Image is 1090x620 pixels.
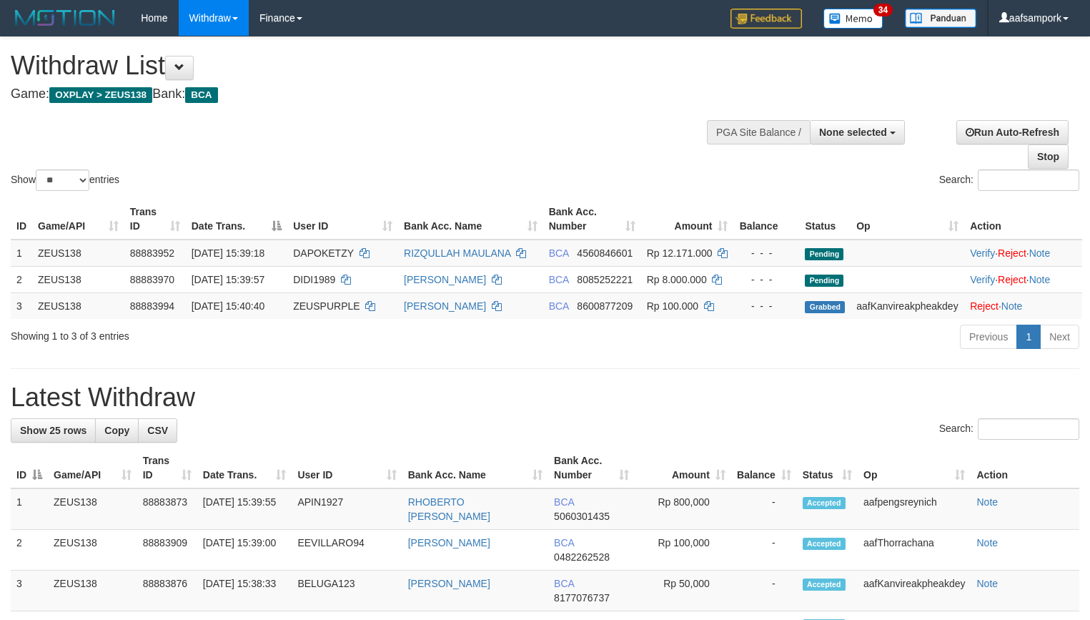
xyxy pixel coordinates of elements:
[192,247,264,259] span: [DATE] 15:39:18
[404,300,486,312] a: [PERSON_NAME]
[647,300,698,312] span: Rp 100.000
[137,488,197,530] td: 88883873
[287,199,398,240] th: User ID: activate to sort column ascending
[137,571,197,611] td: 88883876
[577,247,633,259] span: Copy 4560846601 to clipboard
[1001,300,1023,312] a: Note
[549,300,569,312] span: BCA
[130,274,174,285] span: 88883970
[873,4,893,16] span: 34
[976,578,998,589] a: Note
[293,300,360,312] span: ZEUSPURPLE
[971,448,1079,488] th: Action
[11,169,119,191] label: Show entries
[970,300,999,312] a: Reject
[976,496,998,508] a: Note
[11,488,48,530] td: 1
[11,323,443,343] div: Showing 1 to 3 of 3 entries
[635,448,731,488] th: Amount: activate to sort column ascending
[11,448,48,488] th: ID: activate to sort column descending
[192,274,264,285] span: [DATE] 15:39:57
[124,199,186,240] th: Trans ID: activate to sort column ascending
[731,448,797,488] th: Balance: activate to sort column ascending
[635,488,731,530] td: Rp 800,000
[292,448,402,488] th: User ID: activate to sort column ascending
[858,448,971,488] th: Op: activate to sort column ascending
[11,199,32,240] th: ID
[739,272,793,287] div: - - -
[799,199,851,240] th: Status
[138,418,177,443] a: CSV
[641,199,734,240] th: Amount: activate to sort column ascending
[970,247,995,259] a: Verify
[49,87,152,103] span: OXPLAY > ZEUS138
[48,571,137,611] td: ZEUS138
[130,300,174,312] span: 88883994
[186,199,288,240] th: Date Trans.: activate to sort column descending
[858,571,971,611] td: aafKanvireakpheakdey
[95,418,139,443] a: Copy
[960,325,1017,349] a: Previous
[733,199,799,240] th: Balance
[408,578,490,589] a: [PERSON_NAME]
[970,274,995,285] a: Verify
[964,266,1082,292] td: · ·
[956,120,1069,144] a: Run Auto-Refresh
[635,530,731,571] td: Rp 100,000
[803,497,846,509] span: Accepted
[554,537,574,548] span: BCA
[292,530,402,571] td: EEVILLARO94
[858,488,971,530] td: aafpengsreynich
[731,530,797,571] td: -
[147,425,168,436] span: CSV
[197,448,292,488] th: Date Trans.: activate to sort column ascending
[577,300,633,312] span: Copy 8600877209 to clipboard
[292,488,402,530] td: APIN1927
[805,275,843,287] span: Pending
[635,571,731,611] td: Rp 50,000
[32,199,124,240] th: Game/API: activate to sort column ascending
[998,274,1026,285] a: Reject
[104,425,129,436] span: Copy
[939,418,1079,440] label: Search:
[998,247,1026,259] a: Reject
[739,299,793,313] div: - - -
[402,448,548,488] th: Bank Acc. Name: activate to sort column ascending
[11,418,96,443] a: Show 25 rows
[978,169,1079,191] input: Search:
[905,9,976,28] img: panduan.png
[293,247,354,259] span: DAPOKETZY
[554,592,610,604] span: Copy 8177076737 to clipboard
[647,274,707,285] span: Rp 8.000.000
[730,9,802,29] img: Feedback.jpg
[20,425,86,436] span: Show 25 rows
[11,7,119,29] img: MOTION_logo.png
[48,530,137,571] td: ZEUS138
[408,496,490,522] a: RHOBERTO [PERSON_NAME]
[292,571,402,611] td: BELUGA123
[577,274,633,285] span: Copy 8085252221 to clipboard
[1029,247,1051,259] a: Note
[731,571,797,611] td: -
[137,448,197,488] th: Trans ID: activate to sort column ascending
[408,537,490,548] a: [PERSON_NAME]
[543,199,641,240] th: Bank Acc. Number: activate to sort column ascending
[964,292,1082,319] td: ·
[731,488,797,530] td: -
[803,538,846,550] span: Accepted
[130,247,174,259] span: 88883952
[398,199,543,240] th: Bank Acc. Name: activate to sort column ascending
[819,127,887,138] span: None selected
[185,87,217,103] span: BCA
[810,120,905,144] button: None selected
[48,488,137,530] td: ZEUS138
[11,383,1079,412] h1: Latest Withdraw
[11,240,32,267] td: 1
[11,87,713,102] h4: Game: Bank:
[707,120,810,144] div: PGA Site Balance /
[1029,274,1051,285] a: Note
[803,579,846,591] span: Accepted
[858,530,971,571] td: aafThorrachana
[549,247,569,259] span: BCA
[554,578,574,589] span: BCA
